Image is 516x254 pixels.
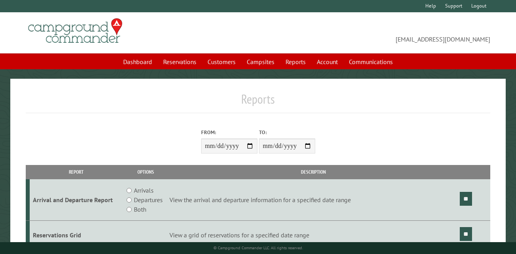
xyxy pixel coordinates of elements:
[134,195,163,205] label: Departures
[168,165,459,179] th: Description
[118,54,157,69] a: Dashboard
[158,54,201,69] a: Reservations
[344,54,398,69] a: Communications
[201,129,257,136] label: From:
[30,221,123,250] td: Reservations Grid
[168,179,459,221] td: View the arrival and departure information for a specified date range
[242,54,279,69] a: Campsites
[30,165,123,179] th: Report
[259,129,315,136] label: To:
[30,179,123,221] td: Arrival and Departure Report
[134,186,154,195] label: Arrivals
[312,54,343,69] a: Account
[281,54,310,69] a: Reports
[213,245,303,250] small: © Campground Commander LLC. All rights reserved.
[26,91,490,113] h1: Reports
[26,15,125,46] img: Campground Commander
[203,54,240,69] a: Customers
[258,22,490,44] span: [EMAIL_ADDRESS][DOMAIN_NAME]
[168,221,459,250] td: View a grid of reservations for a specified date range
[134,205,146,214] label: Both
[123,165,168,179] th: Options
